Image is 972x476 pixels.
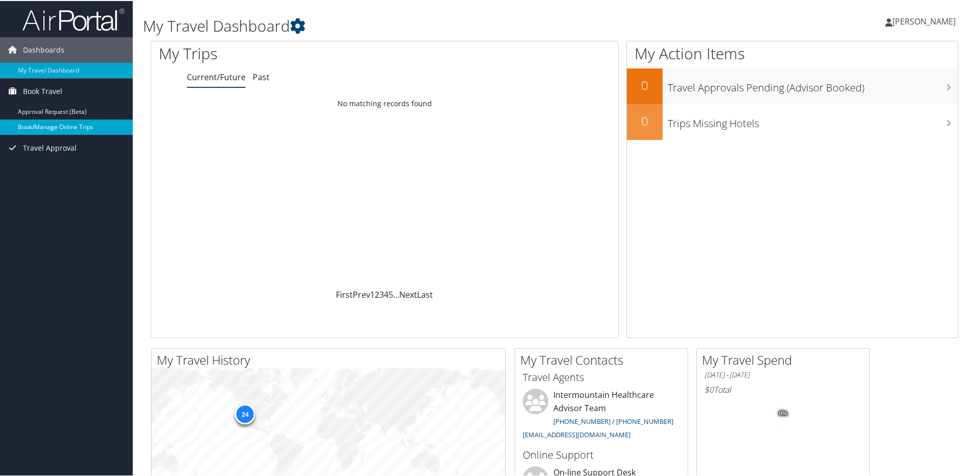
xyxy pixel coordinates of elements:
a: 4 [384,288,388,299]
h2: 0 [627,111,663,129]
a: 0Travel Approvals Pending (Advisor Booked) [627,67,958,103]
h2: My Travel History [157,350,505,368]
h3: Travel Agents [523,369,680,384]
span: Travel Approval [23,134,77,160]
div: 24 [235,403,255,423]
span: $0 [704,383,714,394]
h6: Total [704,383,862,394]
h2: My Travel Contacts [520,350,688,368]
a: 2 [375,288,379,299]
a: Prev [353,288,370,299]
a: 3 [379,288,384,299]
tspan: 0% [779,410,787,416]
h1: My Action Items [627,42,958,63]
a: 1 [370,288,375,299]
a: [PERSON_NAME] [885,5,966,36]
li: Intermountain Healthcare Advisor Team [518,388,685,442]
span: [PERSON_NAME] [892,15,956,26]
a: Past [253,70,270,82]
td: No matching records found [151,93,618,112]
a: 5 [388,288,393,299]
span: Book Travel [23,78,62,103]
a: [EMAIL_ADDRESS][DOMAIN_NAME] [523,429,630,438]
h3: Online Support [523,447,680,461]
h1: My Trips [159,42,416,63]
span: Dashboards [23,36,64,62]
h1: My Travel Dashboard [143,14,692,36]
h2: 0 [627,76,663,93]
a: Current/Future [187,70,246,82]
h2: My Travel Spend [702,350,869,368]
a: 0Trips Missing Hotels [627,103,958,139]
img: airportal-logo.png [22,7,125,31]
a: [PHONE_NUMBER] / [PHONE_NUMBER] [553,416,673,425]
h6: [DATE] - [DATE] [704,369,862,379]
h3: Travel Approvals Pending (Advisor Booked) [668,75,958,94]
a: Next [399,288,417,299]
span: … [393,288,399,299]
a: First [336,288,353,299]
h3: Trips Missing Hotels [668,110,958,130]
a: Last [417,288,433,299]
